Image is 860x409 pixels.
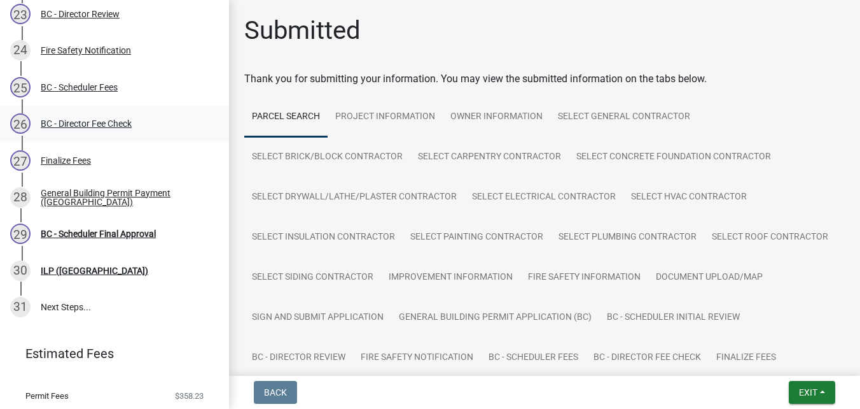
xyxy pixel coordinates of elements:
a: Project Information [328,97,443,138]
a: General Building Permit Application (BC) [391,298,599,338]
div: 31 [10,297,31,317]
a: Select Siding contractor [244,257,381,298]
div: 29 [10,224,31,244]
span: $358.23 [175,392,204,400]
a: BC - Scheduler Fees [481,338,586,378]
h1: Submitted [244,15,361,46]
a: Document Upload/Map [648,257,770,298]
button: Back [254,381,297,404]
span: Back [264,387,287,398]
div: 30 [10,261,31,281]
div: 25 [10,77,31,97]
span: Exit [799,387,817,398]
a: Improvement Information [381,257,520,298]
a: BC - Director Review [244,338,353,378]
a: Select Painting contractor [403,217,551,258]
a: Finalize Fees [709,338,784,378]
a: Select HVAC Contractor [623,177,754,218]
div: Thank you for submitting your information. You may view the submitted information on the tabs below. [244,71,845,87]
a: Sign and Submit Application [244,298,391,338]
a: BC - Director Fee Check [586,338,709,378]
a: Select Plumbing contractor [551,217,704,258]
button: Exit [789,381,835,404]
a: Select Brick/Block Contractor [244,137,410,178]
span: Permit Fees [25,392,69,400]
a: Parcel search [244,97,328,138]
div: 28 [10,187,31,208]
div: ILP ([GEOGRAPHIC_DATA]) [41,266,148,275]
a: Owner Information [443,97,550,138]
a: Select General Contractor [550,97,698,138]
a: Select Carpentry contractor [410,137,569,178]
div: 27 [10,150,31,171]
a: Fire Safety Information [520,257,648,298]
div: BC - Director Review [41,10,120,18]
div: 26 [10,113,31,134]
div: BC - Director Fee Check [41,119,132,128]
div: Finalize Fees [41,156,91,165]
div: Fire Safety Notification [41,46,131,55]
a: Select Concrete Foundation contractor [569,137,779,178]
a: Select Roof contractor [704,217,836,258]
div: 24 [10,40,31,61]
a: Select Electrical contractor [464,177,623,218]
a: Select Drywall/Lathe/Plaster contractor [244,177,464,218]
div: BC - Scheduler Final Approval [41,229,156,238]
div: 23 [10,4,31,24]
a: Estimated Fees [10,341,209,366]
a: BC - Scheduler Initial Review [599,298,747,338]
a: Fire Safety Notification [353,338,481,378]
div: General Building Permit Payment ([GEOGRAPHIC_DATA]) [41,189,209,206]
a: Select Insulation contractor [244,217,403,258]
div: BC - Scheduler Fees [41,83,118,92]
